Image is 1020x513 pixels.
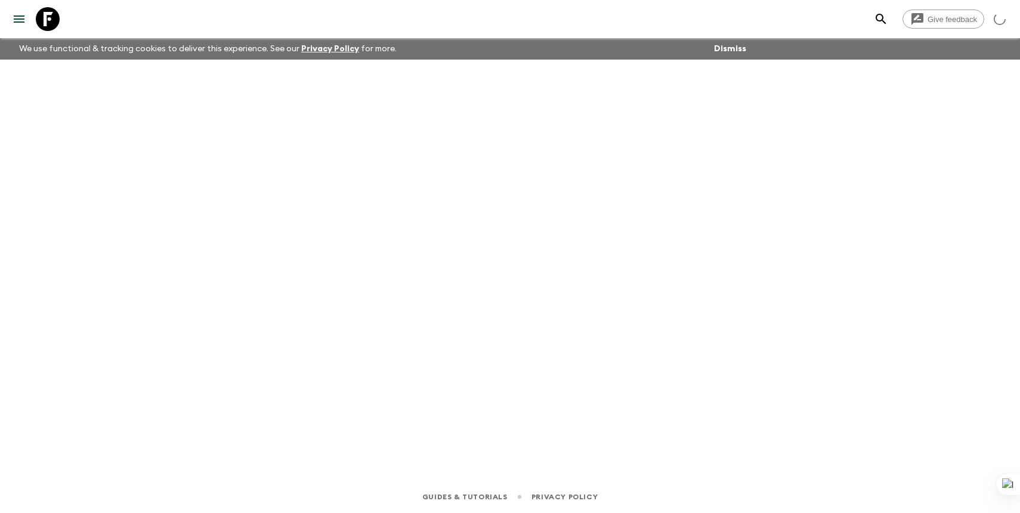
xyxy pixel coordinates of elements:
button: menu [7,7,31,31]
a: Privacy Policy [301,45,359,53]
span: Give feedback [921,15,984,24]
button: search adventures [869,7,893,31]
button: Dismiss [711,41,749,57]
a: Give feedback [902,10,984,29]
p: We use functional & tracking cookies to deliver this experience. See our for more. [14,38,401,60]
a: Privacy Policy [531,490,598,503]
a: Guides & Tutorials [422,490,508,503]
